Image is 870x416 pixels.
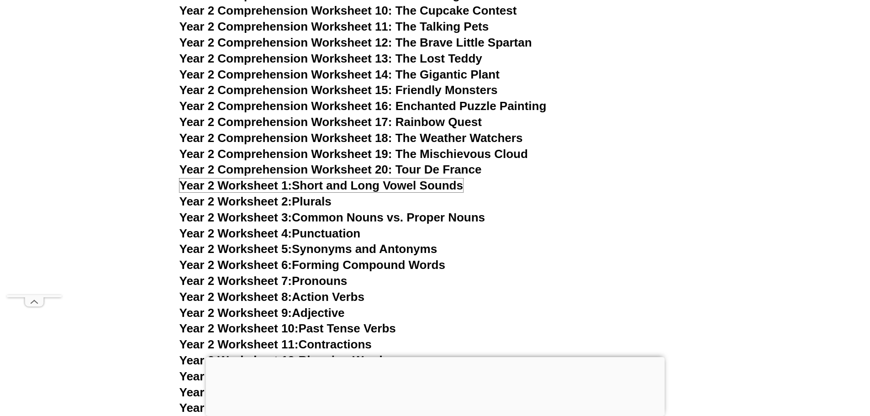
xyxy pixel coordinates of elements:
[179,195,292,208] span: Year 2 Worksheet 2:
[179,179,292,192] span: Year 2 Worksheet 1:
[179,258,445,272] a: Year 2 Worksheet 6:Forming Compound Words
[179,68,500,81] a: Year 2 Comprehension Worksheet 14: The Gigantic Plant
[179,321,396,335] a: Year 2 Worksheet 10:Past Tense Verbs
[179,115,482,129] a: Year 2 Comprehension Worksheet 17: Rainbow Quest
[179,36,532,49] a: Year 2 Comprehension Worksheet 12: The Brave Little Spartan
[179,258,292,272] span: Year 2 Worksheet 6:
[179,147,528,161] a: Year 2 Comprehension Worksheet 19: The Mischievous Cloud
[179,242,438,256] a: Year 2 Worksheet 5:Synonyms and Antonyms
[179,131,523,145] a: Year 2 Comprehension Worksheet 18: The Weather Watchers
[179,337,372,351] a: Year 2 Worksheet 11:Contractions
[179,226,361,240] a: Year 2 Worksheet 4:Punctuation
[179,321,299,335] span: Year 2 Worksheet 10:
[179,20,489,33] a: Year 2 Comprehension Worksheet 11: The Talking Pets
[179,179,463,192] a: Year 2 Worksheet 1:Short and Long Vowel Sounds
[179,274,348,288] a: Year 2 Worksheet 7:Pronouns
[179,211,485,224] a: Year 2 Worksheet 3:Common Nouns vs. Proper Nouns
[179,290,292,304] span: Year 2 Worksheet 8:
[179,83,498,97] a: Year 2 Comprehension Worksheet 15: Friendly Monsters
[179,99,547,113] a: Year 2 Comprehension Worksheet 16: Enchanted Puzzle Painting
[179,353,299,367] span: Year 2 Worksheet 12:
[179,401,299,415] span: Year 2 Worksheet 15:
[179,401,509,415] a: Year 2 Worksheet 15:Simple Sentences with 'and' and 'but'
[179,369,299,383] span: Year 2 Worksheet 13:
[179,226,292,240] span: Year 2 Worksheet 4:
[179,290,364,304] a: Year 2 Worksheet 8:Action Verbs
[179,274,292,288] span: Year 2 Worksheet 7:
[179,337,299,351] span: Year 2 Worksheet 11:
[179,242,292,256] span: Year 2 Worksheet 5:
[179,385,542,399] a: Year 2 Worksheet 14:Sentence Structure - Subject and Predicate
[179,306,292,320] span: Year 2 Worksheet 9:
[206,357,664,414] iframe: Advertisement
[179,306,345,320] a: Year 2 Worksheet 9:Adjective
[179,163,482,176] a: Year 2 Comprehension Worksheet 20: Tour De France
[179,369,374,383] a: Year 2 Worksheet 13:Homophones
[179,353,390,367] a: Year 2 Worksheet 12:Rhyming Words
[718,313,870,416] iframe: Chat Widget
[7,21,62,295] iframe: Advertisement
[179,52,482,65] a: Year 2 Comprehension Worksheet 13: The Lost Teddy
[179,385,299,399] span: Year 2 Worksheet 14:
[179,4,517,17] a: Year 2 Comprehension Worksheet 10: The Cupcake Contest
[179,195,332,208] a: Year 2 Worksheet 2:Plurals
[179,211,292,224] span: Year 2 Worksheet 3:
